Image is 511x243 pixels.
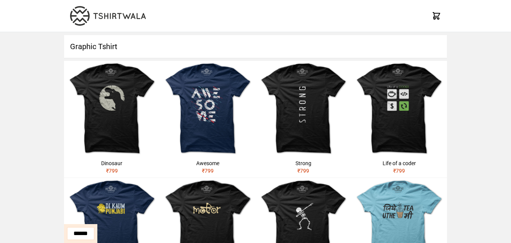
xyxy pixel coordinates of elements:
a: Awesome₹799 [160,61,256,178]
img: dinosaur.jpg [64,61,160,156]
div: Awesome [163,159,253,167]
a: Life of a coder₹799 [351,61,447,178]
a: Dinosaur₹799 [64,61,160,178]
img: awesome.jpg [160,61,256,156]
img: life-of-a-coder.jpg [351,61,447,156]
div: Dinosaur [67,159,157,167]
img: strong.jpg [256,61,352,156]
a: Strong₹799 [256,61,352,178]
img: TW-LOGO-400-104.png [70,6,146,26]
div: Strong [259,159,348,167]
span: ₹ 799 [106,168,118,174]
span: ₹ 799 [393,168,405,174]
h1: Graphic Tshirt [64,35,447,58]
div: Life of a coder [354,159,444,167]
span: ₹ 799 [202,168,214,174]
span: ₹ 799 [297,168,309,174]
